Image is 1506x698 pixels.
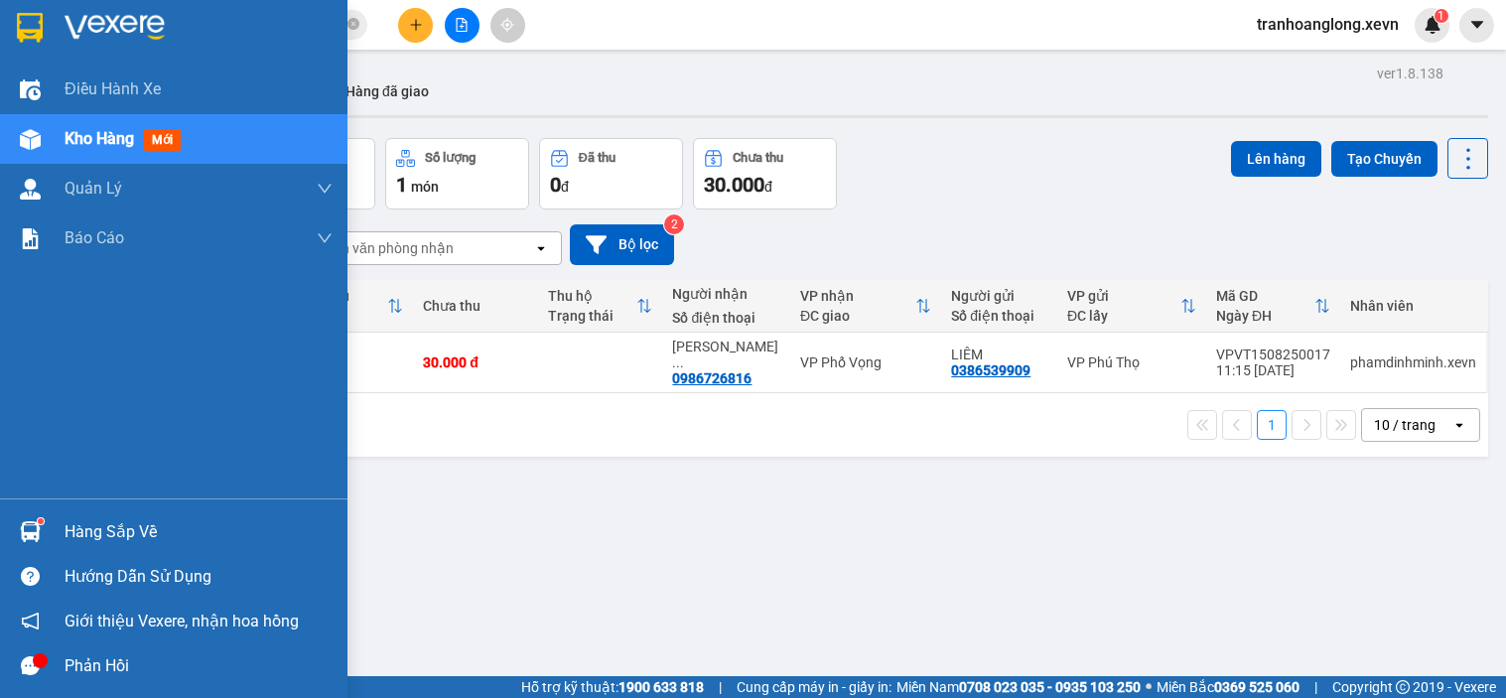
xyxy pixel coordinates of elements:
span: | [719,676,722,698]
span: Quản Lý [65,176,122,201]
button: 1 [1257,410,1287,440]
span: down [317,230,333,246]
button: Tạo Chuyến [1331,141,1438,177]
button: Hàng đã giao [330,68,445,115]
span: 30.000 [704,173,764,197]
button: Đã thu0đ [539,138,683,209]
div: Số lượng [425,151,476,165]
button: file-add [445,8,479,43]
span: close-circle [347,16,359,35]
div: Thu hộ [548,288,637,304]
div: VP nhận [800,288,915,304]
div: Nhân viên [1350,298,1476,314]
button: aim [490,8,525,43]
img: warehouse-icon [20,179,41,200]
span: Kho hàng [65,129,134,148]
div: 10 / trang [1374,415,1436,435]
span: aim [500,18,514,32]
div: Người nhận [672,286,780,302]
span: đ [561,179,569,195]
svg: open [1451,417,1467,433]
div: Đã thu [579,151,616,165]
div: Chọn văn phòng nhận [317,238,454,258]
span: Giới thiệu Vexere, nhận hoa hồng [65,609,299,633]
sup: 1 [38,518,44,524]
div: VP Phú Thọ [1067,354,1196,370]
div: 0986726816 [672,370,752,386]
span: mới [144,129,181,151]
div: ĐC lấy [1067,308,1180,324]
div: 11:15 [DATE] [1216,362,1330,378]
div: 0386539909 [951,362,1030,378]
div: 30.000 đ [423,354,528,370]
div: VP Phố Vọng [800,354,931,370]
span: 1 [1438,9,1444,23]
span: Báo cáo [65,225,124,250]
div: VP gửi [1067,288,1180,304]
th: Toggle SortBy [1057,280,1206,333]
span: copyright [1396,680,1410,694]
img: solution-icon [20,228,41,249]
div: phamdinhminh.xevn [1350,354,1476,370]
span: 0 [550,173,561,197]
span: đ [764,179,772,195]
div: Hàng sắp về [65,517,333,547]
div: Phản hồi [65,651,333,681]
th: Toggle SortBy [1206,280,1340,333]
span: Điều hành xe [65,76,161,101]
span: file-add [455,18,469,32]
strong: 1900 633 818 [618,679,704,695]
span: close-circle [347,18,359,30]
span: notification [21,612,40,630]
span: món [411,179,439,195]
img: icon-new-feature [1424,16,1441,34]
div: Mã GD [1216,288,1314,304]
div: Hướng dẫn sử dụng [65,562,333,592]
th: Toggle SortBy [790,280,941,333]
span: Miền Bắc [1157,676,1300,698]
div: Người gửi [951,288,1047,304]
img: warehouse-icon [20,129,41,150]
span: Miền Nam [896,676,1141,698]
button: Chưa thu30.000đ [693,138,837,209]
span: Cung cấp máy in - giấy in: [737,676,891,698]
button: Bộ lọc [570,224,674,265]
sup: 1 [1435,9,1448,23]
span: message [21,656,40,675]
div: Ngày ĐH [1216,308,1314,324]
span: ... [672,354,684,370]
img: warehouse-icon [20,521,41,542]
span: caret-down [1468,16,1486,34]
svg: open [533,240,549,256]
th: Toggle SortBy [298,280,414,333]
sup: 2 [664,214,684,234]
span: plus [409,18,423,32]
span: ⚪️ [1146,683,1152,691]
button: plus [398,8,433,43]
strong: 0369 525 060 [1214,679,1300,695]
th: Toggle SortBy [538,280,663,333]
button: Lên hàng [1231,141,1321,177]
div: Chưa thu [423,298,528,314]
div: Chưa thu [733,151,783,165]
div: HOÀNG VĂN SỰ [672,339,780,370]
span: 1 [396,173,407,197]
span: question-circle [21,567,40,586]
span: | [1314,676,1317,698]
div: VPVT1508250017 [1216,347,1330,362]
span: tranhoanglong.xevn [1241,12,1415,37]
span: down [317,181,333,197]
button: caret-down [1459,8,1494,43]
div: ĐC giao [800,308,915,324]
button: Số lượng1món [385,138,529,209]
img: logo-vxr [17,13,43,43]
div: LIÊM [951,347,1047,362]
img: warehouse-icon [20,79,41,100]
div: ver 1.8.138 [1377,63,1443,84]
div: Số điện thoại [951,308,1047,324]
div: Số điện thoại [672,310,780,326]
span: Hỗ trợ kỹ thuật: [521,676,704,698]
div: Trạng thái [548,308,637,324]
strong: 0708 023 035 - 0935 103 250 [959,679,1141,695]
